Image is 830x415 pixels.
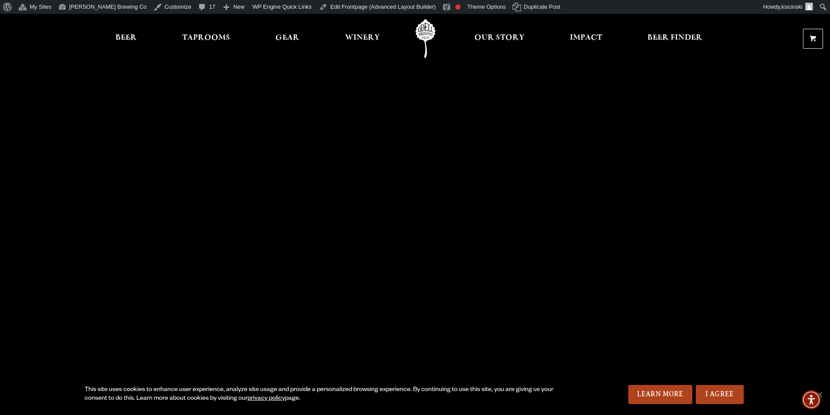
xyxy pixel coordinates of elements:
a: Gear [270,19,305,58]
a: privacy policy [247,395,285,402]
a: I Agree [696,385,744,404]
a: Learn More [628,385,692,404]
span: Beer Finder [647,34,702,41]
span: Impact [570,34,602,41]
a: Impact [564,19,608,58]
div: This site uses cookies to enhance user experience, analyze site usage and provide a personalized ... [85,386,556,403]
span: Taprooms [182,34,230,41]
a: Beer [110,19,142,58]
a: Taprooms [176,19,236,58]
a: Our Story [469,19,530,58]
div: Focus keyphrase not set [455,4,461,10]
div: Accessibility Menu [802,390,821,409]
span: Our Story [474,34,525,41]
a: Odell Home [409,19,442,58]
a: Beer Finder [642,19,708,58]
span: Winery [345,34,380,41]
a: Winery [339,19,386,58]
span: Gear [275,34,299,41]
span: Beer [115,34,137,41]
span: ksicinski [782,3,803,10]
